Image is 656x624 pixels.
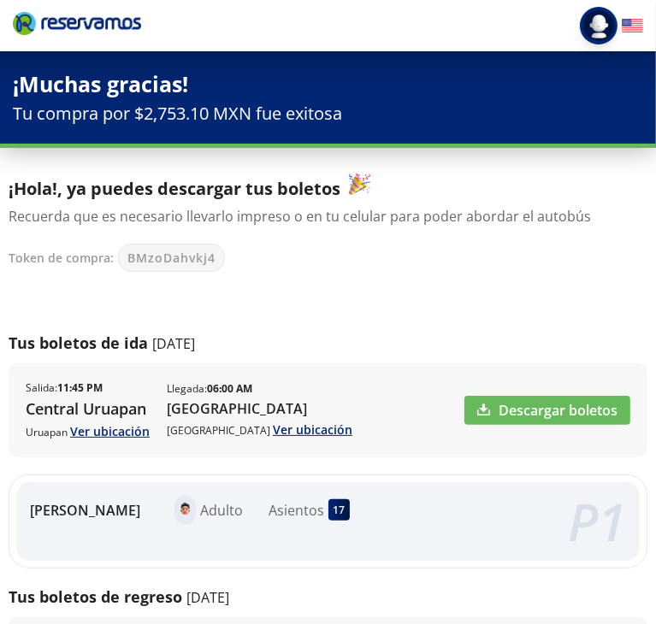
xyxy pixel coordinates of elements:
[9,586,182,609] p: Tus boletos de regreso
[152,333,195,354] p: [DATE]
[13,10,141,36] i: Brand Logo
[13,68,643,101] p: ¡Muchas gracias!
[57,380,103,395] b: 11:45 PM
[328,499,350,521] div: 17
[127,249,216,267] span: BMzoDahvkj4
[568,486,626,556] em: P 1
[30,500,140,521] p: [PERSON_NAME]
[9,206,639,227] p: Recuerda que es necesario llevarlo impreso o en tu celular para poder abordar el autobús
[167,421,352,439] p: [GEOGRAPHIC_DATA]
[26,397,150,421] p: Central Uruapan
[622,15,643,37] button: English
[167,398,352,419] p: [GEOGRAPHIC_DATA]
[269,500,324,521] p: Asientos
[464,396,630,425] a: Descargar boletos
[9,174,639,202] p: ¡Hola!, ya puedes descargar tus boletos
[207,381,252,396] b: 06:00 AM
[26,422,150,440] p: Uruapan
[200,500,243,521] p: Adulto
[13,10,141,41] a: Brand Logo
[13,101,643,127] p: Tu compra por $2,753.10 MXN fue exitosa
[186,587,229,608] p: [DATE]
[70,423,150,439] a: Ver ubicación
[273,421,352,438] a: Ver ubicación
[26,380,103,396] p: Salida :
[167,381,252,397] p: Llegada :
[9,249,114,267] p: Token de compra:
[580,7,618,44] button: Abrir menú de usuario
[9,332,148,355] p: Tus boletos de ida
